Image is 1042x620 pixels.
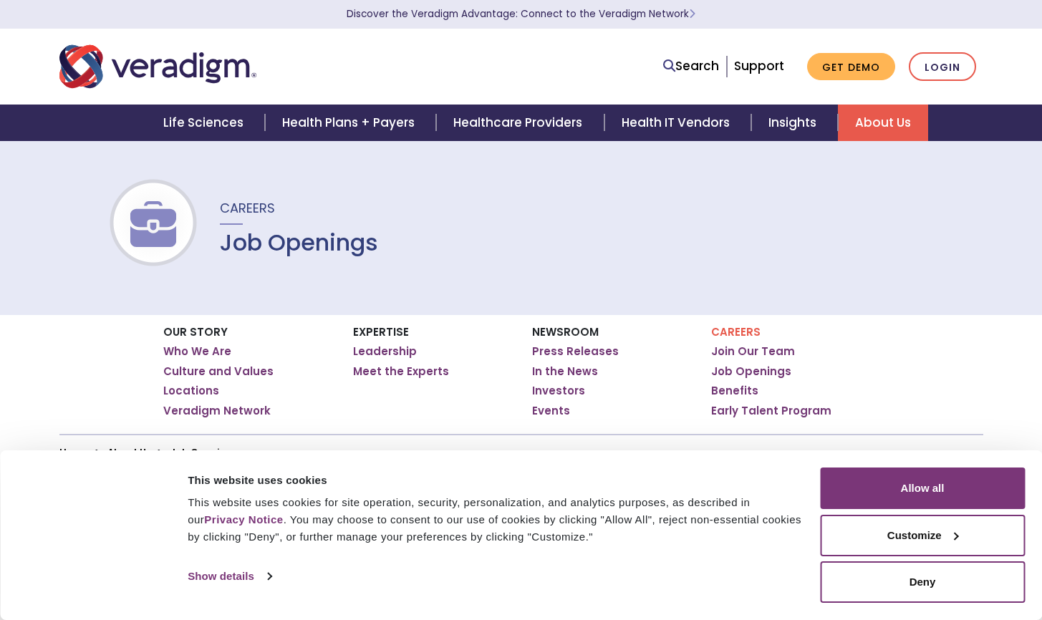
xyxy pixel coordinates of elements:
[163,384,219,398] a: Locations
[711,384,758,398] a: Benefits
[532,384,585,398] a: Investors
[59,445,89,459] a: Home
[711,364,791,379] a: Job Openings
[353,344,417,359] a: Leadership
[188,566,271,587] a: Show details
[689,7,695,21] span: Learn More
[163,344,231,359] a: Who We Are
[220,199,275,217] span: Careers
[265,105,436,141] a: Health Plans + Payers
[820,515,1025,556] button: Customize
[146,105,265,141] a: Life Sciences
[107,445,151,459] a: About Us
[347,7,695,21] a: Discover the Veradigm Advantage: Connect to the Veradigm NetworkLearn More
[663,57,719,76] a: Search
[163,404,271,418] a: Veradigm Network
[820,561,1025,603] button: Deny
[909,52,976,82] a: Login
[532,344,619,359] a: Press Releases
[204,513,283,525] a: Privacy Notice
[532,404,570,418] a: Events
[436,105,604,141] a: Healthcare Providers
[734,57,784,74] a: Support
[532,364,598,379] a: In the News
[751,105,838,141] a: Insights
[711,404,831,418] a: Early Talent Program
[220,229,378,256] h1: Job Openings
[711,344,795,359] a: Join Our Team
[807,53,895,81] a: Get Demo
[820,468,1025,509] button: Allow all
[604,105,751,141] a: Health IT Vendors
[353,364,449,379] a: Meet the Experts
[59,43,256,90] img: Veradigm logo
[188,472,804,489] div: This website uses cookies
[163,364,274,379] a: Culture and Values
[838,105,928,141] a: About Us
[188,494,804,546] div: This website uses cookies for site operation, security, personalization, and analytics purposes, ...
